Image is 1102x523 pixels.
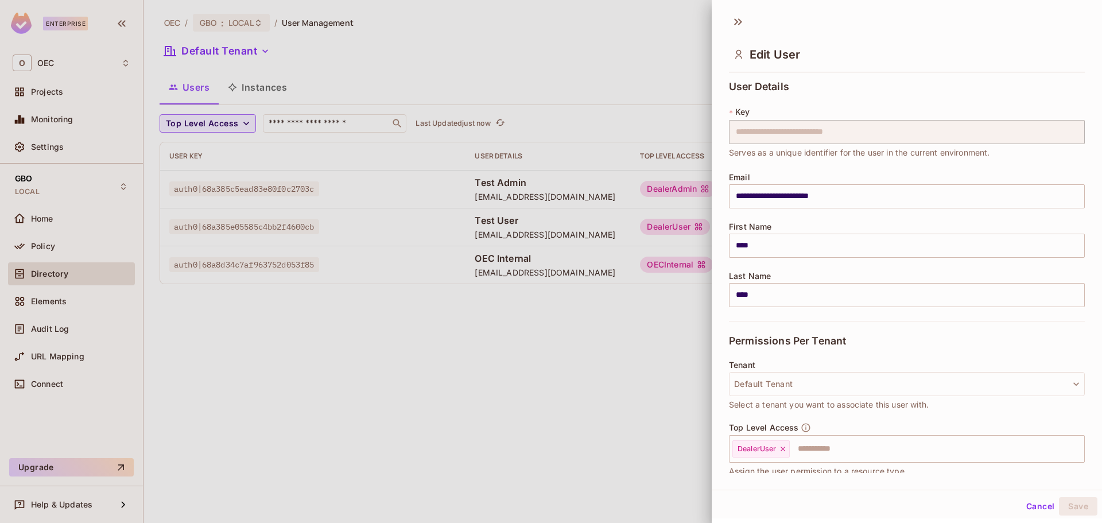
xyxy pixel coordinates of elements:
[729,372,1085,396] button: Default Tenant
[735,107,750,117] span: Key
[732,440,790,458] div: DealerUser
[729,146,990,159] span: Serves as a unique identifier for the user in the current environment.
[1078,447,1081,450] button: Open
[729,423,798,432] span: Top Level Access
[729,222,772,231] span: First Name
[738,444,777,454] span: DealerUser
[750,48,800,61] span: Edit User
[729,173,750,182] span: Email
[1059,497,1097,516] button: Save
[729,361,755,370] span: Tenant
[1022,497,1059,516] button: Cancel
[729,81,789,92] span: User Details
[729,335,846,347] span: Permissions Per Tenant
[729,398,929,411] span: Select a tenant you want to associate this user with.
[729,272,771,281] span: Last Name
[729,465,905,478] span: Assign the user permission to a resource type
